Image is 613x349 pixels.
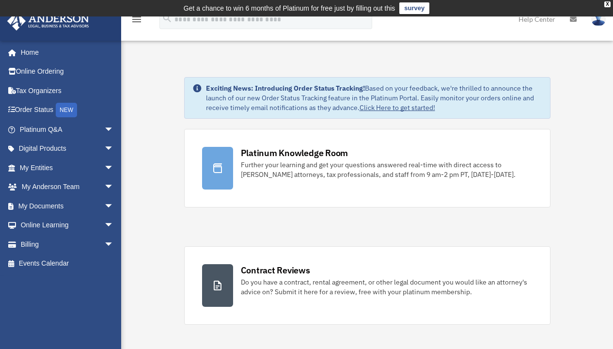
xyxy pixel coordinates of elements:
[4,12,92,31] img: Anderson Advisors Platinum Portal
[184,129,550,207] a: Platinum Knowledge Room Further your learning and get your questions answered real-time with dire...
[104,120,124,140] span: arrow_drop_down
[184,246,550,325] a: Contract Reviews Do you have a contract, rental agreement, or other legal document you would like...
[7,177,128,197] a: My Anderson Teamarrow_drop_down
[131,17,142,25] a: menu
[7,100,128,120] a: Order StatusNEW
[104,216,124,236] span: arrow_drop_down
[7,158,128,177] a: My Entitiesarrow_drop_down
[241,277,533,297] div: Do you have a contract, rental agreement, or other legal document you would like an attorney's ad...
[7,62,128,81] a: Online Ordering
[7,120,128,139] a: Platinum Q&Aarrow_drop_down
[131,14,142,25] i: menu
[56,103,77,117] div: NEW
[7,139,128,159] a: Digital Productsarrow_drop_down
[604,1,611,7] div: close
[104,158,124,178] span: arrow_drop_down
[184,2,395,14] div: Get a chance to win 6 months of Platinum for free just by filling out this
[162,13,173,24] i: search
[360,103,435,112] a: Click Here to get started!
[7,81,128,100] a: Tax Organizers
[206,84,365,93] strong: Exciting News: Introducing Order Status Tracking!
[399,2,429,14] a: survey
[7,43,124,62] a: Home
[104,139,124,159] span: arrow_drop_down
[7,254,128,273] a: Events Calendar
[241,147,348,159] div: Platinum Knowledge Room
[7,196,128,216] a: My Documentsarrow_drop_down
[591,12,606,26] img: User Pic
[206,83,542,112] div: Based on your feedback, we're thrilled to announce the launch of our new Order Status Tracking fe...
[7,235,128,254] a: Billingarrow_drop_down
[241,264,310,276] div: Contract Reviews
[241,160,533,179] div: Further your learning and get your questions answered real-time with direct access to [PERSON_NAM...
[104,177,124,197] span: arrow_drop_down
[7,216,128,235] a: Online Learningarrow_drop_down
[104,235,124,254] span: arrow_drop_down
[104,196,124,216] span: arrow_drop_down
